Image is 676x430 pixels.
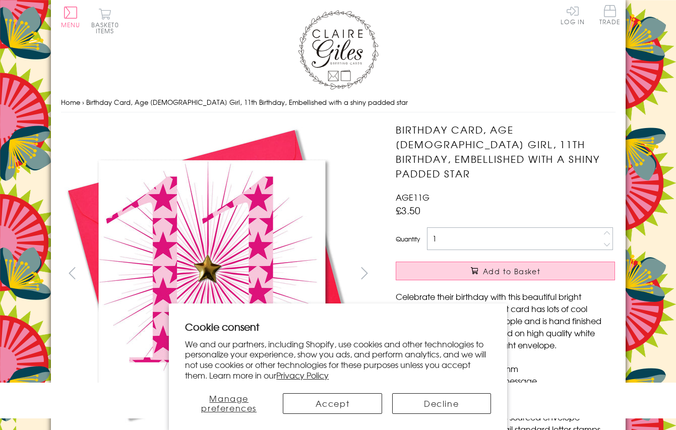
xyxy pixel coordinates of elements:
[61,92,616,113] nav: breadcrumbs
[353,262,376,284] button: next
[396,191,429,203] span: AGE11G
[396,290,615,351] p: Celebrate their birthday with this beautiful bright colourful Age card. This great card has lots ...
[406,362,615,375] li: Dimensions: 150mm x 150mm
[483,266,540,276] span: Add to Basket
[396,262,615,280] button: Add to Basket
[396,203,420,217] span: £3.50
[283,393,382,414] button: Accept
[61,97,80,107] a: Home
[599,5,621,25] span: Trade
[82,97,84,107] span: ›
[185,339,491,381] p: We and our partners, including Shopify, use cookies and other technologies to personalize your ex...
[91,8,119,34] button: Basket0 items
[61,122,363,425] img: Birthday Card, Age 11 Girl, 11th Birthday, Embellished with a shiny padded star
[201,392,257,414] span: Manage preferences
[392,393,491,414] button: Decline
[185,320,491,334] h2: Cookie consent
[276,369,329,381] a: Privacy Policy
[96,20,119,35] span: 0 items
[406,375,615,387] li: Blank inside for your own message
[185,393,273,414] button: Manage preferences
[396,122,615,180] h1: Birthday Card, Age [DEMOGRAPHIC_DATA] Girl, 11th Birthday, Embellished with a shiny padded star
[561,5,585,25] a: Log In
[61,7,81,28] button: Menu
[61,262,84,284] button: prev
[86,97,408,107] span: Birthday Card, Age [DEMOGRAPHIC_DATA] Girl, 11th Birthday, Embellished with a shiny padded star
[396,234,420,243] label: Quantity
[61,20,81,29] span: Menu
[599,5,621,27] a: Trade
[298,10,379,90] img: Claire Giles Greetings Cards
